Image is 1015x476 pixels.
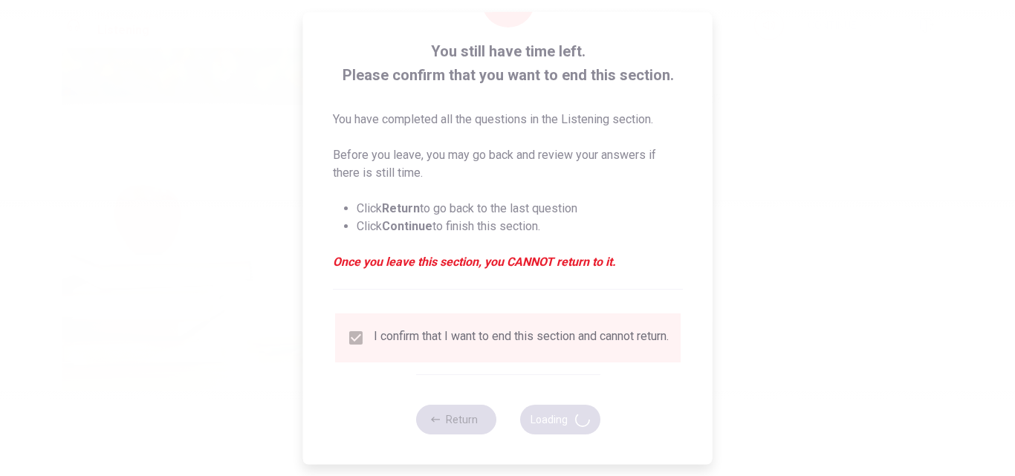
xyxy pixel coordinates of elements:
em: Once you leave this section, you CANNOT return to it. [333,253,683,271]
div: I confirm that I want to end this section and cannot return. [374,329,669,347]
li: Click to go back to the last question [357,200,683,218]
strong: Continue [382,219,432,233]
button: Loading [519,405,600,434]
li: Click to finish this section. [357,218,683,235]
button: Return [415,405,496,434]
p: You have completed all the questions in the Listening section. [333,111,683,128]
span: You still have time left. Please confirm that you want to end this section. [333,39,683,87]
p: Before you leave, you may go back and review your answers if there is still time. [333,146,683,182]
strong: Return [382,201,420,215]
